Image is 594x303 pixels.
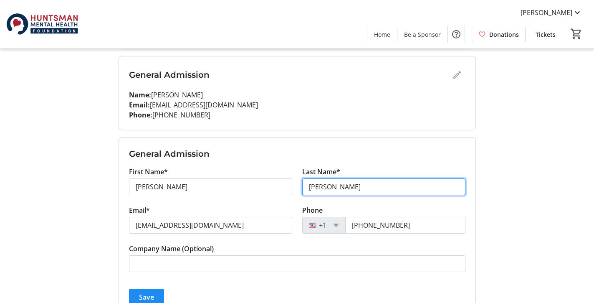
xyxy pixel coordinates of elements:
[5,3,79,45] img: Huntsman Mental Health Foundation's Logo
[374,30,390,39] span: Home
[139,292,154,302] span: Save
[129,110,465,120] p: [PHONE_NUMBER]
[129,69,449,81] h3: General Admission
[367,27,397,42] a: Home
[448,26,465,43] button: Help
[129,100,465,110] p: [EMAIL_ADDRESS][DOMAIN_NAME]
[472,27,526,42] a: Donations
[129,90,151,99] strong: Name:
[529,27,562,42] a: Tickets
[129,167,168,177] label: First Name*
[569,26,584,41] button: Cart
[397,27,447,42] a: Be a Sponsor
[536,30,556,39] span: Tickets
[129,148,465,160] h3: General Admission
[404,30,441,39] span: Be a Sponsor
[302,205,323,215] label: Phone
[489,30,519,39] span: Donations
[129,244,214,254] label: Company Name (Optional)
[129,90,465,100] p: [PERSON_NAME]
[521,8,572,18] span: [PERSON_NAME]
[129,110,152,120] strong: Phone:
[129,205,150,215] label: Email*
[514,6,589,19] button: [PERSON_NAME]
[302,167,340,177] label: Last Name*
[345,217,465,234] input: (201) 555-0123
[129,100,150,109] strong: Email:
